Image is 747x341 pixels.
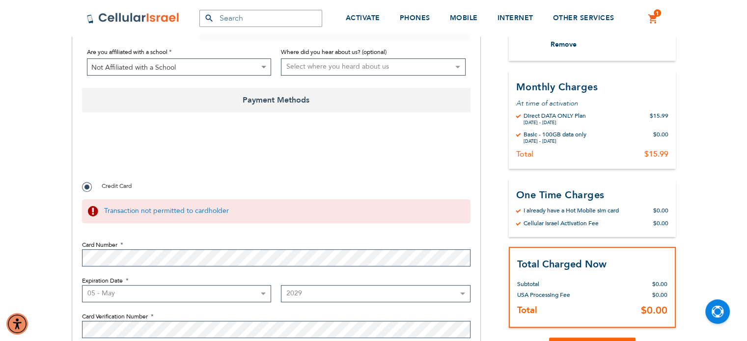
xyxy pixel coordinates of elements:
[102,182,132,190] span: Credit Card
[82,277,123,285] span: Expiration Date
[86,12,180,24] img: Cellular Israel Logo
[82,313,148,320] span: Card Verification Number
[516,80,668,93] h3: Monthly Charges
[517,304,537,316] strong: Total
[82,88,470,112] span: Payment Methods
[653,206,668,214] div: $0.00
[450,13,478,23] span: MOBILE
[346,13,380,23] span: ACTIVATE
[524,119,586,125] div: [DATE] - [DATE]
[400,13,430,23] span: PHONES
[199,10,322,27] input: Search
[652,291,667,299] span: $0.00
[652,280,667,288] span: $0.00
[553,13,614,23] span: OTHER SERVICES
[641,304,667,317] span: $0.00
[87,58,272,76] span: Not Affiliated with a School
[524,111,586,119] div: Direct DATA ONLY Plan
[517,257,607,270] strong: Total Charged Now
[524,219,599,227] div: Cellular Israel Activation Fee
[82,241,117,249] span: Card Number
[517,271,594,289] th: Subtotal
[82,199,470,223] div: Transaction not permitted to cardholder
[653,130,668,144] div: $0.00
[6,313,28,335] div: Accessibility Menu
[524,206,619,214] div: I already have a Hot Moblie sim card
[551,40,577,49] span: Remove
[644,149,668,158] div: $15.99
[516,188,668,201] h3: One Time Charges
[82,134,231,173] iframe: reCAPTCHA
[516,98,668,107] p: At time of activation
[498,13,533,23] span: INTERNET
[656,9,659,17] span: 1
[653,219,668,227] div: $0.00
[87,48,167,56] span: Are you affiliated with a school
[517,291,570,299] span: USA Processing Fee
[524,130,586,138] div: Basic - 100GB data only
[648,13,659,25] a: 1
[516,149,533,158] div: Total
[524,138,586,144] div: [DATE] - [DATE]
[650,111,668,125] div: $15.99
[87,59,271,76] span: Not Affiliated with a School
[281,48,387,56] span: Where did you hear about us? (optional)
